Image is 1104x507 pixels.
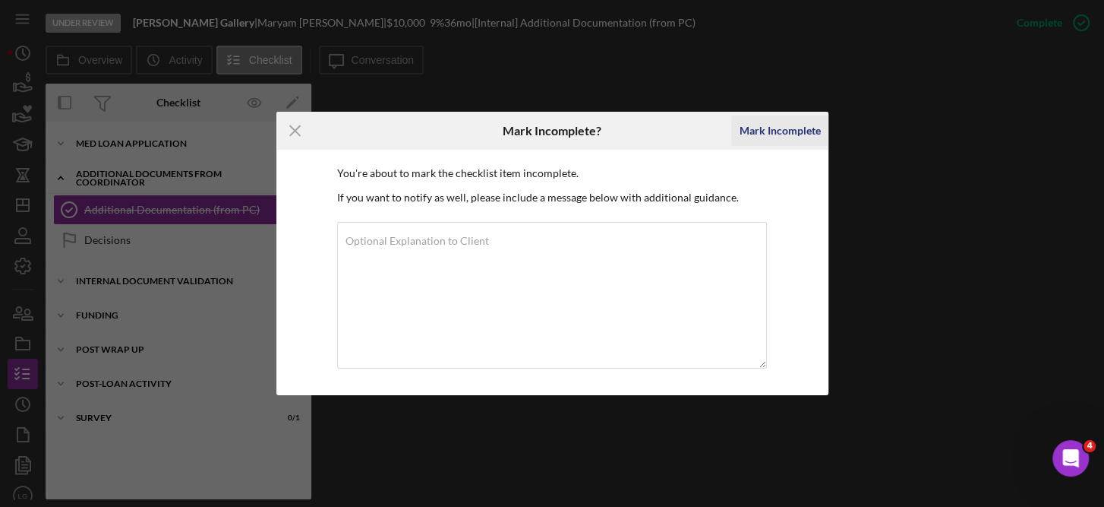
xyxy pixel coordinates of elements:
[1052,440,1089,477] iframe: Intercom live chat
[1083,440,1096,452] span: 4
[503,124,601,138] h6: Mark Incomplete?
[337,165,768,182] p: You're about to mark the checklist item incomplete.
[731,116,828,146] button: Mark Incomplete
[337,189,768,206] p: If you want to notify as well, please include a message below with additional guidance.
[739,116,820,146] div: Mark Incomplete
[345,235,489,247] label: Optional Explanation to Client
